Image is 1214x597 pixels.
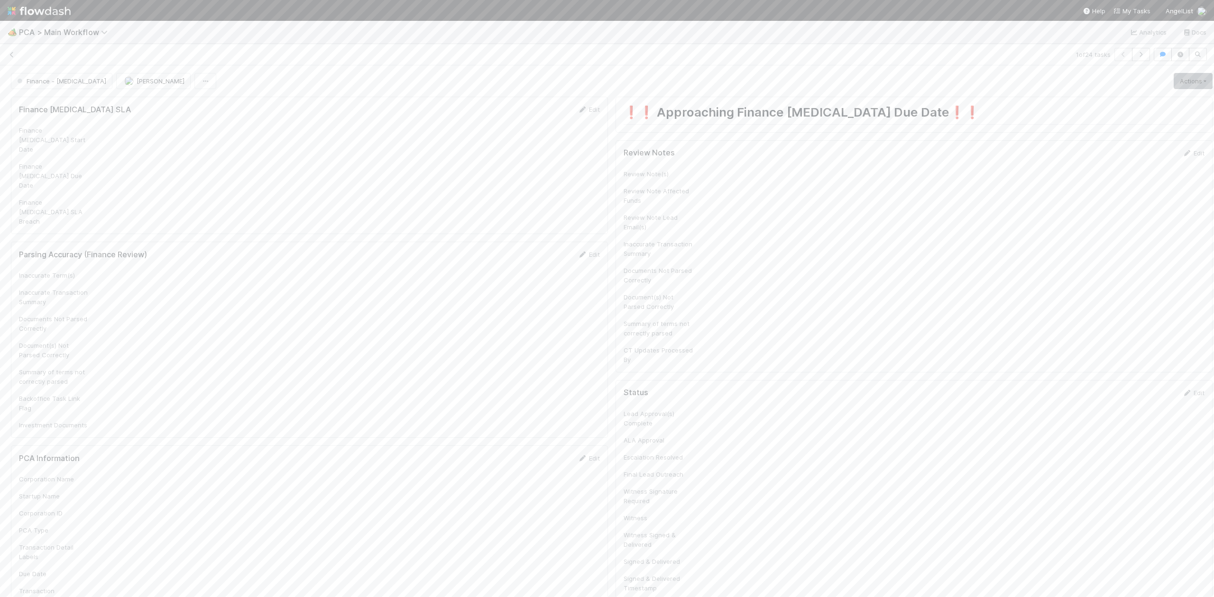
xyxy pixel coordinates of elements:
[624,487,695,506] div: Witness Signature Required
[116,73,191,89] button: [PERSON_NAME]
[137,77,184,85] span: [PERSON_NAME]
[624,345,695,364] div: CT Updates Processed By
[624,148,675,158] h5: Review Notes
[1130,27,1167,38] a: Analytics
[8,3,71,19] img: logo-inverted-e16ddd16eac7371096b0.svg
[624,292,695,311] div: Document(s) Not Parsed Correctly
[624,574,695,593] div: Signed & Delivered Timestamp
[19,105,131,115] h5: Finance [MEDICAL_DATA] SLA
[624,319,695,338] div: Summary of terms not correctly parsed
[1182,27,1206,38] a: Docs
[624,186,695,205] div: Review Note Affected Funds
[19,271,90,280] div: Inaccurate Term(s)
[624,452,695,462] div: Escalation Resolved
[624,169,695,179] div: Review Note(s)
[624,513,695,523] div: Witness
[1076,50,1111,59] span: 1 of 24 tasks
[1083,6,1105,16] div: Help
[624,213,695,232] div: Review Note Lead Email(s)
[19,525,90,535] div: PCA Type
[1182,149,1205,157] a: Edit
[19,288,90,307] div: Inaccurate Transaction Summary
[19,394,90,413] div: Backoffice Task Link Flag
[15,77,106,85] span: Finance - [MEDICAL_DATA]
[19,162,90,190] div: Finance [MEDICAL_DATA] Due Date
[19,454,80,463] h5: PCA Information
[624,105,1205,124] h1: ❗️❗️ Approaching Finance [MEDICAL_DATA] Due Date❗️❗️
[1113,6,1150,16] a: My Tasks
[8,28,17,36] span: 🏕️
[19,27,112,37] span: PCA > Main Workflow
[578,106,600,113] a: Edit
[11,73,112,89] button: Finance - [MEDICAL_DATA]
[1182,389,1205,397] a: Edit
[19,569,90,579] div: Due Date
[624,409,695,428] div: Lead Approval(s) Complete
[19,126,90,154] div: Finance [MEDICAL_DATA] Start Date
[1174,73,1213,89] a: Actions
[19,508,90,518] div: Corporation ID
[1197,7,1206,16] img: avatar_d7f67417-030a-43ce-a3ce-a315a3ccfd08.png
[19,543,90,561] div: Transaction Detail Labels
[624,388,648,398] h5: Status
[578,454,600,462] a: Edit
[19,314,90,333] div: Documents Not Parsed Correctly
[578,251,600,258] a: Edit
[124,76,134,86] img: avatar_d7f67417-030a-43ce-a3ce-a315a3ccfd08.png
[1113,7,1150,15] span: My Tasks
[624,266,695,285] div: Documents Not Parsed Correctly
[1166,7,1193,15] span: AngelList
[624,239,695,258] div: Inaccurate Transaction Summary
[624,530,695,549] div: Witness Signed & Delivered
[19,474,90,484] div: Corporation Name
[19,198,90,226] div: Finance [MEDICAL_DATA] SLA Breach
[624,470,695,479] div: Final Lead Outreach
[624,435,695,445] div: ALA Approval
[19,341,90,360] div: Document(s) Not Parsed Correctly
[624,557,695,566] div: Signed & Delivered
[19,420,90,430] div: Investment Documents
[19,250,147,260] h5: Parsing Accuracy (Finance Review)
[19,491,90,501] div: Startup Name
[19,367,90,386] div: Summary of terms not correctly parsed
